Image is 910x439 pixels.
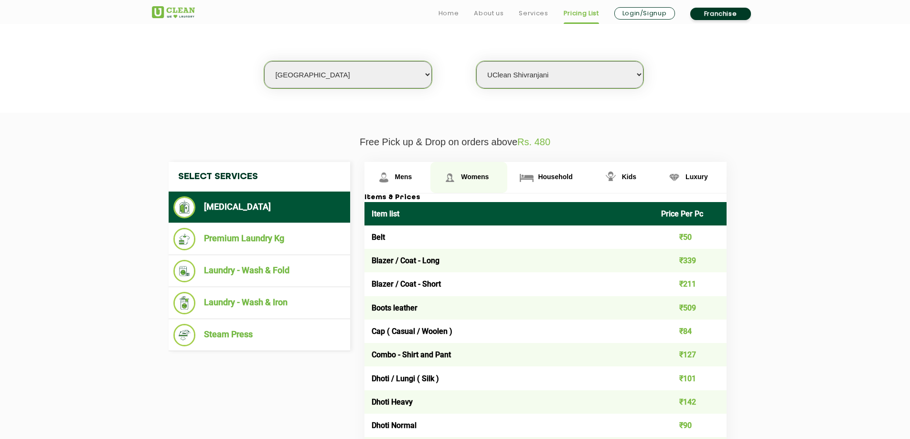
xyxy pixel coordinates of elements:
td: ₹509 [654,296,727,320]
td: Dhoti Normal [364,414,654,437]
td: ₹101 [654,366,727,390]
span: Household [538,173,572,181]
td: Belt [364,225,654,249]
span: Luxury [685,173,708,181]
img: Household [518,169,535,186]
img: UClean Laundry and Dry Cleaning [152,6,195,18]
span: Rs. 480 [517,137,550,147]
td: Boots leather [364,296,654,320]
img: Laundry - Wash & Iron [173,292,196,314]
a: About us [474,8,503,19]
td: ₹50 [654,225,727,249]
td: ₹142 [654,390,727,414]
h3: Items & Prices [364,193,727,202]
a: Home [439,8,459,19]
img: Dry Cleaning [173,196,196,218]
img: Premium Laundry Kg [173,228,196,250]
th: Price Per Pc [654,202,727,225]
td: Blazer / Coat - Long [364,249,654,272]
span: Kids [622,173,636,181]
a: Services [519,8,548,19]
td: Blazer / Coat - Short [364,272,654,296]
th: Item list [364,202,654,225]
td: Dhoti Heavy [364,390,654,414]
span: Mens [395,173,412,181]
td: ₹84 [654,320,727,343]
td: ₹211 [654,272,727,296]
img: Steam Press [173,324,196,346]
a: Franchise [690,8,751,20]
img: Womens [441,169,458,186]
img: Luxury [666,169,683,186]
h4: Select Services [169,162,350,192]
p: Free Pick up & Drop on orders above [152,137,759,148]
a: Login/Signup [614,7,675,20]
td: ₹90 [654,414,727,437]
li: Laundry - Wash & Fold [173,260,345,282]
td: ₹127 [654,343,727,366]
li: [MEDICAL_DATA] [173,196,345,218]
img: Laundry - Wash & Fold [173,260,196,282]
li: Laundry - Wash & Iron [173,292,345,314]
td: Dhoti / Lungi ( Silk ) [364,366,654,390]
td: ₹339 [654,249,727,272]
img: Mens [375,169,392,186]
span: Womens [461,173,489,181]
li: Steam Press [173,324,345,346]
a: Pricing List [564,8,599,19]
li: Premium Laundry Kg [173,228,345,250]
td: Combo - Shirt and Pant [364,343,654,366]
td: Cap ( Casual / Woolen ) [364,320,654,343]
img: Kids [602,169,619,186]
